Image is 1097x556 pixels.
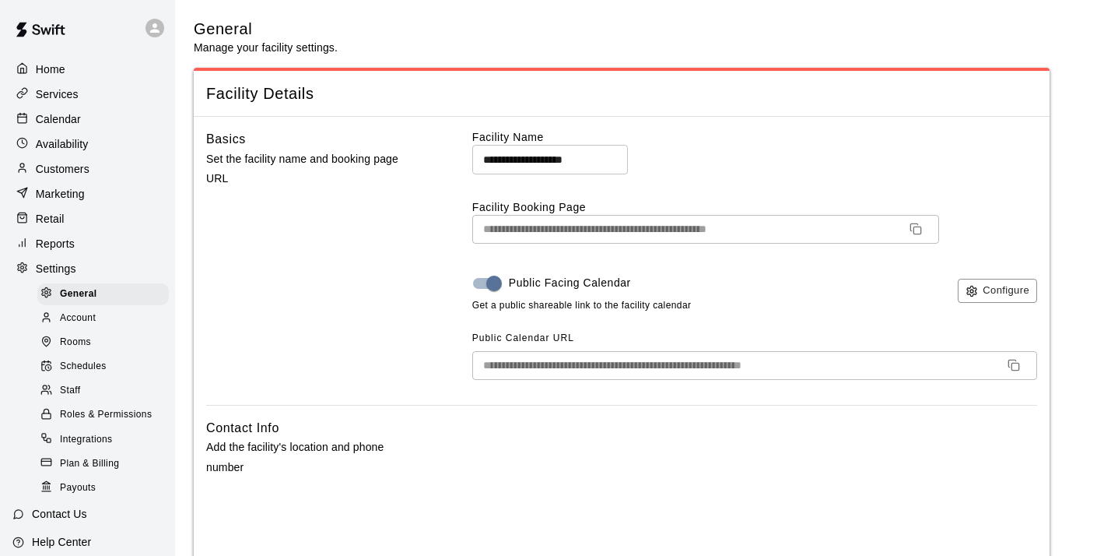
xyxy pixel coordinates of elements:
[36,236,75,252] p: Reports
[37,379,175,403] a: Staff
[37,452,175,476] a: Plan & Billing
[60,407,152,423] span: Roles & Permissions
[472,333,574,343] span: Public Calendar URL
[36,161,89,177] p: Customers
[12,257,163,280] a: Settings
[60,311,96,326] span: Account
[37,380,169,402] div: Staff
[37,306,175,330] a: Account
[206,83,1037,104] span: Facility Details
[12,58,163,81] a: Home
[60,480,96,496] span: Payouts
[12,182,163,206] a: Marketing
[36,111,81,127] p: Calendar
[37,403,175,428] a: Roles & Permissions
[32,506,87,522] p: Contact Us
[37,332,169,354] div: Rooms
[37,428,175,452] a: Integrations
[60,432,113,448] span: Integrations
[32,534,91,550] p: Help Center
[60,456,119,472] span: Plan & Billing
[958,279,1037,303] button: Configure
[37,308,169,329] div: Account
[60,287,97,302] span: General
[12,157,163,181] a: Customers
[903,216,928,241] button: Copy URL
[206,150,422,188] p: Set the facility name and booking page URL
[36,261,76,276] p: Settings
[37,476,175,500] a: Payouts
[37,477,169,499] div: Payouts
[472,129,1037,145] label: Facility Name
[206,129,246,150] h6: Basics
[194,19,338,40] h5: General
[37,429,169,451] div: Integrations
[37,331,175,355] a: Rooms
[12,207,163,230] a: Retail
[206,418,279,438] h6: Contact Info
[37,404,169,426] div: Roles & Permissions
[1001,353,1026,378] button: Copy URL
[36,186,85,202] p: Marketing
[12,107,163,131] a: Calendar
[36,62,65,77] p: Home
[36,136,89,152] p: Availability
[12,232,163,255] a: Reports
[60,359,107,375] span: Schedules
[472,199,1037,215] label: Facility Booking Page
[37,282,175,306] a: General
[206,438,422,477] p: Add the facility's location and phone number
[12,132,163,156] a: Availability
[37,356,169,378] div: Schedules
[509,275,631,291] span: Public Facing Calendar
[36,86,79,102] p: Services
[12,83,163,106] a: Services
[194,40,338,55] p: Manage your facility settings.
[37,283,169,305] div: General
[37,453,169,475] div: Plan & Billing
[37,355,175,379] a: Schedules
[472,298,692,314] span: Get a public shareable link to the facility calendar
[60,383,80,399] span: Staff
[60,335,91,350] span: Rooms
[36,211,65,227] p: Retail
